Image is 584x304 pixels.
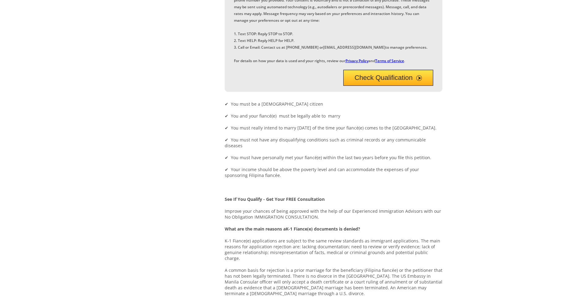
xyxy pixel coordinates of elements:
strong: See If You Qualify - Get Your FREE Consultation [225,196,325,202]
p: ✔ You must have personally met your fiancé(e) within the last two years before you file this peti... [225,155,442,160]
strong: K-1 Fiance(e) documents is denied? [286,226,360,232]
p: ✔ You must not have any disqualifying conditions such as criminal records or any communicable dis... [225,137,442,148]
p: ✔ You must really intend to marry [DATE] of the time your fiancé(e) comes to the [GEOGRAPHIC_DATA]. [225,125,442,131]
a: Privacy Policy [345,58,368,63]
p: ✔ You must be a [DEMOGRAPHIC_DATA] citizen [225,101,442,107]
button: Check Qualification [343,70,433,86]
p: Improve your chances of being approved with the help of our Experienced Immigration Advisors with... [225,208,442,220]
p: ✔ Your income should be above the poverty level and can accommodate the expenses of your sponsori... [225,167,442,178]
p: A common basis for rejection is a prior marriage for the beneficiary (Filipina fiancée) or the pe... [225,267,442,296]
strong: What are the main reasons a [225,226,286,232]
a: Terms of Service [375,58,404,63]
p: ✔ You and your fiancé(e) must be legally able to marry [225,113,442,119]
p: K-1 Fiance(e) applications are subject to the same review standards as immigrant applications. Th... [225,238,442,261]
